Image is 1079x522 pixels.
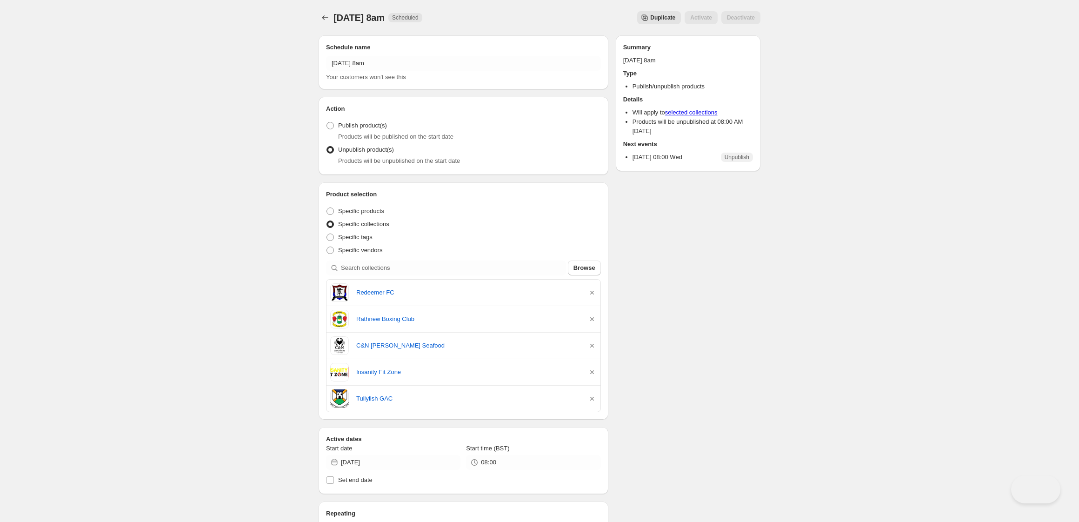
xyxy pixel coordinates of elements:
[623,140,753,149] h2: Next events
[326,74,406,80] span: Your customers won't see this
[623,69,753,78] h2: Type
[623,95,753,104] h2: Details
[326,190,601,199] h2: Product selection
[650,14,675,21] span: Duplicate
[623,43,753,52] h2: Summary
[633,117,753,136] li: Products will be unpublished at 08:00 AM [DATE]
[338,157,460,164] span: Products will be unpublished on the start date
[392,14,419,21] span: Scheduled
[326,104,601,114] h2: Action
[725,154,749,161] span: Unpublish
[333,13,385,23] span: [DATE] 8am
[916,337,1066,475] iframe: Help Scout Beacon - Messages and Notifications
[633,108,753,117] li: Will apply to
[338,133,453,140] span: Products will be published on the start date
[356,368,580,377] a: Insanity Fit Zone
[665,109,718,116] a: selected collections
[326,445,352,452] span: Start date
[338,476,373,483] span: Set end date
[356,394,580,403] a: Tullylish GAC
[356,288,580,297] a: Redeemer FC
[341,261,566,275] input: Search collections
[623,56,753,65] p: [DATE] 8am
[637,11,681,24] button: Secondary action label
[326,43,601,52] h2: Schedule name
[633,82,753,91] li: Publish/unpublish products
[326,435,601,444] h2: Active dates
[319,11,332,24] button: Schedules
[568,261,601,275] button: Browse
[326,509,601,518] h2: Repeating
[338,247,382,254] span: Specific vendors
[573,263,595,273] span: Browse
[338,207,384,214] span: Specific products
[338,221,389,228] span: Specific collections
[633,153,682,162] p: [DATE] 08:00 Wed
[1011,475,1060,503] iframe: Help Scout Beacon - Open
[356,341,580,350] a: C&N [PERSON_NAME] Seafood
[356,315,580,324] a: Rathnew Boxing Club
[338,234,373,241] span: Specific tags
[338,122,387,129] span: Publish product(s)
[466,445,509,452] span: Start time (BST)
[338,146,394,153] span: Unpublish product(s)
